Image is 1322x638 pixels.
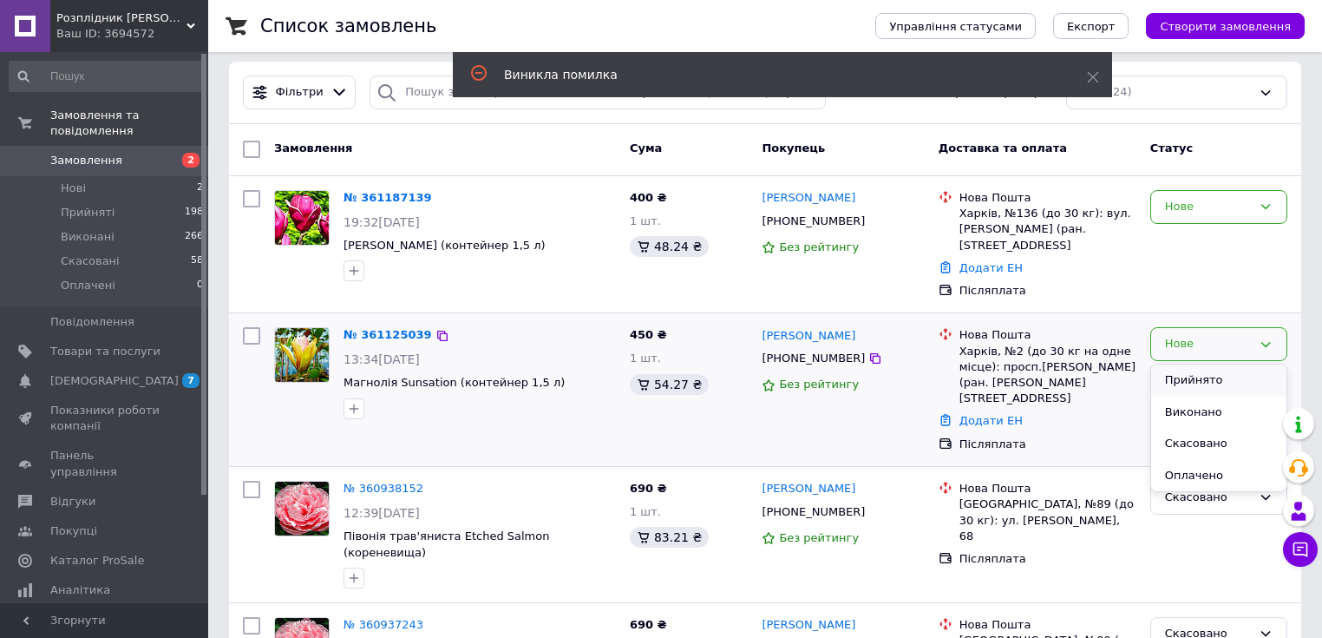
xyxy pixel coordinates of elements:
[274,141,352,155] span: Замовлення
[50,523,97,539] span: Покупці
[630,214,661,227] span: 1 шт.
[185,229,203,245] span: 266
[889,20,1022,33] span: Управління статусами
[344,215,420,229] span: 19:32[DATE]
[504,66,1044,83] div: Виникла помилка
[182,373,200,388] span: 7
[1102,85,1132,98] span: (524)
[344,352,420,366] span: 13:34[DATE]
[1129,19,1305,32] a: Створити замовлення
[50,344,160,359] span: Товари та послуги
[191,253,203,269] span: 58
[630,374,709,395] div: 54.27 ₴
[959,497,1136,544] div: [GEOGRAPHIC_DATA], №89 (до 30 кг): ул. [PERSON_NAME], 68
[1165,198,1252,216] div: Нове
[959,261,1023,274] a: Додати ЕН
[276,84,324,101] span: Фільтри
[275,191,329,245] img: Фото товару
[50,582,110,598] span: Аналітика
[959,437,1136,452] div: Післяплата
[1067,20,1116,33] span: Експорт
[758,347,868,370] div: [PHONE_NUMBER]
[56,10,187,26] span: Розплідник Матвєєвих
[875,13,1036,39] button: Управління статусами
[762,141,825,155] span: Покупець
[758,210,868,233] div: [PHONE_NUMBER]
[56,26,208,42] div: Ваш ID: 3694572
[762,328,855,345] a: [PERSON_NAME]
[344,618,423,631] a: № 360937243
[959,617,1136,633] div: Нова Пошта
[762,617,855,634] a: [PERSON_NAME]
[274,327,330,383] a: Фото товару
[630,618,667,631] span: 690 ₴
[959,414,1023,427] a: Додати ЕН
[197,181,203,196] span: 2
[344,328,432,341] a: № 361125039
[50,108,208,139] span: Замовлення та повідомлення
[1160,20,1291,33] span: Створити замовлення
[758,501,868,523] div: [PHONE_NUMBER]
[50,314,134,330] span: Повідомлення
[1146,13,1305,39] button: Створити замовлення
[344,376,565,389] a: Магнолія Sunsation (контейнер 1,5 л)
[630,505,661,518] span: 1 шт.
[61,278,115,293] span: Оплачені
[1151,397,1286,429] li: Виконано
[762,190,855,207] a: [PERSON_NAME]
[182,153,200,168] span: 2
[1150,141,1194,155] span: Статус
[275,328,329,382] img: Фото товару
[197,278,203,293] span: 0
[1053,13,1129,39] button: Експорт
[959,551,1136,567] div: Післяплата
[344,482,423,495] a: № 360938152
[61,181,86,196] span: Нові
[274,190,330,246] a: Фото товару
[50,553,144,569] span: Каталог ProSale
[630,527,709,548] div: 83.21 ₴
[779,531,859,544] span: Без рейтингу
[50,373,179,389] span: [DEMOGRAPHIC_DATA]
[344,506,420,520] span: 12:39[DATE]
[630,236,709,257] div: 48.24 ₴
[61,205,115,220] span: Прийняті
[1283,532,1318,567] button: Чат з покупцем
[959,344,1136,407] div: Харків, №2 (до 30 кг на одне місце): просп.[PERSON_NAME] (ран. [PERSON_NAME][STREET_ADDRESS]
[185,205,203,220] span: 198
[939,141,1067,155] span: Доставка та оплата
[50,448,160,479] span: Панель управління
[959,206,1136,253] div: Харків, №136 (до 30 кг): вул. [PERSON_NAME] (ран. [STREET_ADDRESS]
[630,328,667,341] span: 450 ₴
[1165,335,1252,353] div: Нове
[50,153,122,168] span: Замовлення
[260,16,436,36] h1: Список замовлень
[1165,489,1252,507] div: Скасовано
[959,190,1136,206] div: Нова Пошта
[779,240,859,253] span: Без рейтингу
[9,61,205,92] input: Пошук
[959,283,1136,299] div: Післяплата
[959,327,1136,343] div: Нова Пошта
[1151,365,1286,397] li: Прийнято
[61,253,120,269] span: Скасовані
[630,482,667,495] span: 690 ₴
[762,481,855,497] a: [PERSON_NAME]
[1151,428,1286,460] li: Скасовано
[1151,460,1286,492] li: Оплачено
[274,481,330,536] a: Фото товару
[630,191,667,204] span: 400 ₴
[630,352,661,365] span: 1 шт.
[344,529,549,559] a: Півонія трав'яниста Etched Salmon (кореневища)
[275,482,329,536] img: Фото товару
[344,239,546,252] a: [PERSON_NAME] (контейнер 1,5 л)
[50,494,95,510] span: Відгуки
[61,229,115,245] span: Виконані
[959,481,1136,497] div: Нова Пошта
[630,141,662,155] span: Cума
[344,191,432,204] a: № 361187139
[779,378,859,391] span: Без рейтингу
